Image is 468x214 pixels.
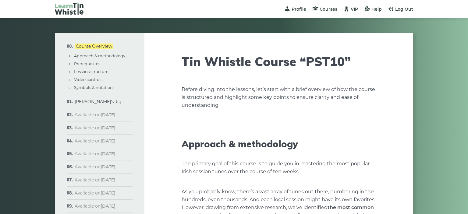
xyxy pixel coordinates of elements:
strong: [DATE] [101,125,115,131]
span: Courses [320,6,337,12]
a: Courses [312,6,337,12]
img: LearnTinWhistle.com [55,2,83,15]
strong: [DATE] [101,190,115,196]
strong: [DATE] [101,164,115,170]
span: Available on [75,164,115,170]
p: The primary goal of this course is to guide you in mastering the most popular Irish session tunes... [182,160,376,176]
span: Available on [75,151,115,156]
span: Log Out [395,6,413,12]
a: Symbols & notation [74,85,113,90]
a: Prerequisites [74,61,100,66]
span: Available on [75,138,115,144]
p: Before diving into the lessons, let’s start with a brief overview of how the course is structured... [182,86,376,109]
a: Profile [284,6,306,12]
span: Help [371,6,382,12]
strong: [DATE] [101,177,115,183]
h1: Tin Whistle Course “PST10” [182,54,376,69]
span: VIP [351,6,358,12]
span: Profile [292,6,306,12]
a: [PERSON_NAME]’s Jig [75,99,122,104]
a: Help [364,6,382,12]
strong: [DATE] [101,203,115,209]
strong: [DATE] [101,112,115,118]
span: Available on [75,203,115,209]
a: VIP [343,6,358,12]
a: Video controls [74,77,102,82]
a: Lessons structure [74,69,108,74]
span: Available on [75,177,115,183]
span: Available on [75,112,115,118]
h2: Approach & methodology [182,139,376,149]
strong: [DATE] [101,138,115,144]
a: Approach & methodology [74,53,125,58]
a: Course Overview [75,44,113,49]
a: Log Out [388,6,413,12]
strong: [DATE] [101,151,115,156]
span: Available on [75,190,115,196]
span: Available on [75,125,115,131]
